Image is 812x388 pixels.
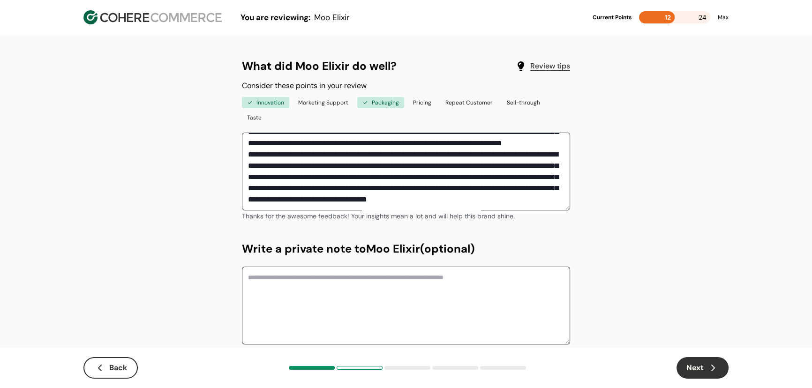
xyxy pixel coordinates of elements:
[699,11,707,23] span: 24
[242,212,515,220] span: Thanks for the awesome feedback! Your insights mean a lot and will help this brand shine.
[242,58,570,75] div: What did Moo Elixir do well?
[718,13,729,22] div: Max
[242,346,510,354] span: A quick note about what stood out to you can make their day and keep them motivated!
[357,97,404,108] div: Packaging
[242,112,267,123] div: Taste
[242,97,289,108] div: Innovation
[83,10,222,24] img: Cohere Logo
[665,13,671,22] span: 12
[83,357,138,379] button: Back
[530,60,570,72] a: Review tips
[502,97,545,108] div: Sell-through
[593,13,632,22] div: Current Points
[677,357,729,379] button: Next
[293,97,353,108] div: Marketing Support
[314,12,349,22] span: Moo Elixir
[440,97,498,108] div: Repeat Customer
[242,240,570,257] div: Write a private note to Moo Elixir (optional)
[241,12,310,22] span: You are reviewing:
[242,80,570,91] div: Consider these points in your review
[408,97,436,108] div: Pricing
